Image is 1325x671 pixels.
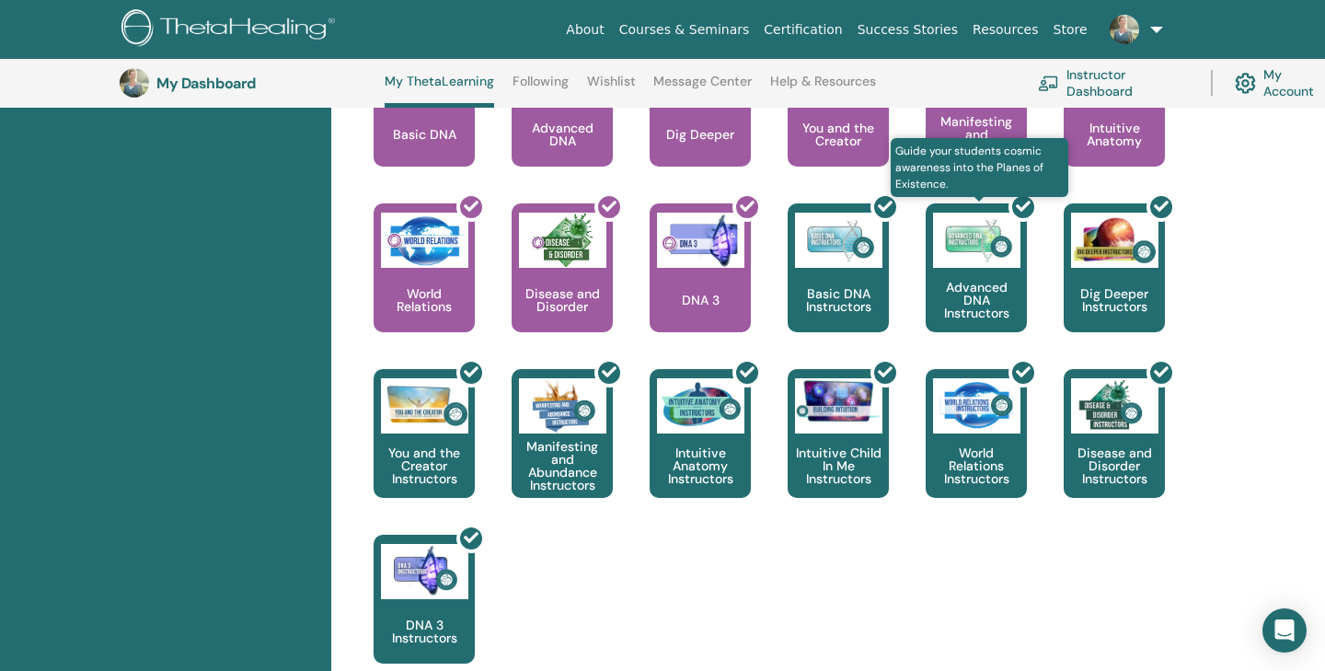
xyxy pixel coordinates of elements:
[1064,203,1165,369] a: Dig Deeper Instructors Dig Deeper Instructors
[650,38,751,203] a: Dig Deeper Dig Deeper
[926,38,1027,203] a: Manifesting and Abundance Manifesting and Abundance
[374,287,475,313] p: World Relations
[933,213,1020,268] img: Advanced DNA Instructors
[788,287,889,313] p: Basic DNA Instructors
[1064,121,1165,147] p: Intuitive Anatomy
[1064,446,1165,485] p: Disease and Disorder Instructors
[121,9,341,51] img: logo.png
[519,213,606,268] img: Disease and Disorder
[1064,287,1165,313] p: Dig Deeper Instructors
[1071,378,1158,434] img: Disease and Disorder Instructors
[512,38,613,203] a: Advanced DNA Advanced DNA
[891,138,1068,197] span: Guide your students cosmic awareness into the Planes of Existence.
[850,13,965,47] a: Success Stories
[657,213,744,268] img: DNA 3
[650,369,751,535] a: Intuitive Anatomy Instructors Intuitive Anatomy Instructors
[657,378,744,434] img: Intuitive Anatomy Instructors
[756,13,849,47] a: Certification
[650,203,751,369] a: DNA 3 DNA 3
[926,446,1027,485] p: World Relations Instructors
[1262,608,1307,653] div: Open Intercom Messenger
[385,74,494,108] a: My ThetaLearning
[659,128,742,141] p: Dig Deeper
[374,446,475,485] p: You and the Creator Instructors
[933,378,1020,434] img: World Relations Instructors
[650,446,751,485] p: Intuitive Anatomy Instructors
[374,203,475,369] a: World Relations World Relations
[1064,38,1165,203] a: Intuitive Anatomy Intuitive Anatomy
[374,619,475,644] p: DNA 3 Instructors
[788,121,889,147] p: You and the Creator
[513,74,569,103] a: Following
[512,440,613,492] p: Manifesting and Abundance Instructors
[512,287,613,313] p: Disease and Disorder
[795,213,882,268] img: Basic DNA Instructors
[519,378,606,434] img: Manifesting and Abundance Instructors
[374,369,475,535] a: You and the Creator Instructors You and the Creator Instructors
[653,74,752,103] a: Message Center
[788,203,889,369] a: Basic DNA Instructors Basic DNA Instructors
[512,369,613,535] a: Manifesting and Abundance Instructors Manifesting and Abundance Instructors
[512,121,613,147] p: Advanced DNA
[1046,13,1095,47] a: Store
[381,213,468,268] img: World Relations
[926,369,1027,535] a: World Relations Instructors World Relations Instructors
[1064,369,1165,535] a: Disease and Disorder Instructors Disease and Disorder Instructors
[1235,68,1256,98] img: cog.svg
[512,203,613,369] a: Disease and Disorder Disease and Disorder
[1071,213,1158,268] img: Dig Deeper Instructors
[120,68,149,98] img: default.jpg
[587,74,636,103] a: Wishlist
[381,544,468,599] img: DNA 3 Instructors
[788,38,889,203] a: You and the Creator You and the Creator
[926,115,1027,154] p: Manifesting and Abundance
[612,13,757,47] a: Courses & Seminars
[926,203,1027,369] a: Guide your students cosmic awareness into the Planes of Existence. Advanced DNA Instructors Advan...
[374,38,475,203] a: Basic DNA Basic DNA
[788,369,889,535] a: Intuitive Child In Me Instructors Intuitive Child In Me Instructors
[1110,15,1139,44] img: default.jpg
[795,378,882,423] img: Intuitive Child In Me Instructors
[965,13,1046,47] a: Resources
[381,378,468,434] img: You and the Creator Instructors
[156,75,340,92] h3: My Dashboard
[770,74,876,103] a: Help & Resources
[788,446,889,485] p: Intuitive Child In Me Instructors
[559,13,611,47] a: About
[926,281,1027,319] p: Advanced DNA Instructors
[1038,75,1059,91] img: chalkboard-teacher.svg
[1038,63,1189,103] a: Instructor Dashboard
